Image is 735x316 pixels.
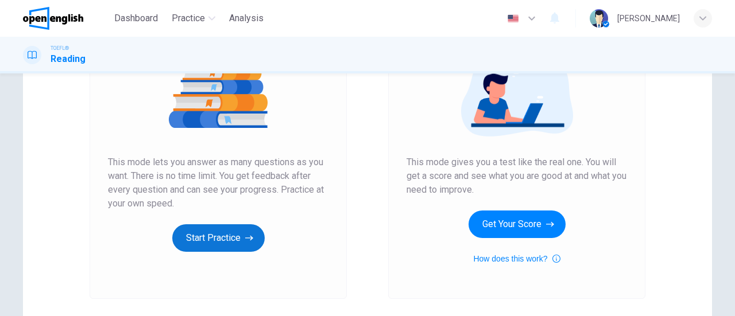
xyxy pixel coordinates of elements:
[172,224,265,252] button: Start Practice
[225,8,268,29] button: Analysis
[617,11,680,25] div: [PERSON_NAME]
[172,11,205,25] span: Practice
[51,52,86,66] h1: Reading
[23,7,83,30] img: OpenEnglish logo
[590,9,608,28] img: Profile picture
[108,155,328,210] span: This mode lets you answer as many questions as you want. There is no time limit. You get feedback...
[473,252,560,266] button: How does this work?
[506,14,520,23] img: en
[114,11,158,25] span: Dashboard
[407,155,627,197] span: This mode gives you a test like the real one. You will get a score and see what you are good at a...
[23,7,110,30] a: OpenEnglish logo
[110,8,163,29] button: Dashboard
[469,210,566,238] button: Get Your Score
[51,44,69,52] span: TOEFL®
[229,11,264,25] span: Analysis
[167,8,220,29] button: Practice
